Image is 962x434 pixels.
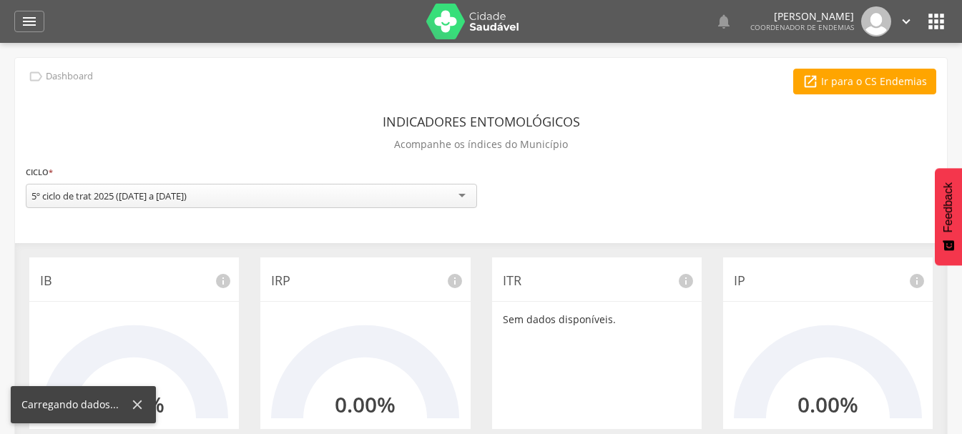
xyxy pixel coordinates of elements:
p: IRP [271,272,459,290]
i:  [21,13,38,30]
i: info [677,272,694,290]
i:  [28,69,44,84]
i:  [715,13,732,30]
h2: 0.00% [797,393,858,416]
a:  [715,6,732,36]
i: info [215,272,232,290]
a: Ir para o CS Endemias [793,69,936,94]
p: Sem dados disponíveis. [503,312,691,327]
p: Acompanhe os índices do Município [394,134,568,154]
p: IP [734,272,922,290]
i: info [908,272,926,290]
i:  [925,10,948,33]
span: Coordenador de Endemias [750,22,854,32]
p: [PERSON_NAME] [750,11,854,21]
i:  [898,14,914,29]
div: 5º ciclo de trat 2025 ([DATE] a [DATE]) [31,189,187,202]
i:  [803,74,818,89]
p: Dashboard [46,71,93,82]
i: info [446,272,463,290]
p: ITR [503,272,691,290]
label: Ciclo [26,164,53,180]
span: Feedback [942,182,955,232]
a:  [14,11,44,32]
h2: 0.00% [335,393,396,416]
div: Carregando dados... [21,398,129,412]
a:  [898,6,914,36]
button: Feedback - Mostrar pesquisa [935,168,962,265]
p: IB [40,272,228,290]
header: Indicadores Entomológicos [383,109,580,134]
